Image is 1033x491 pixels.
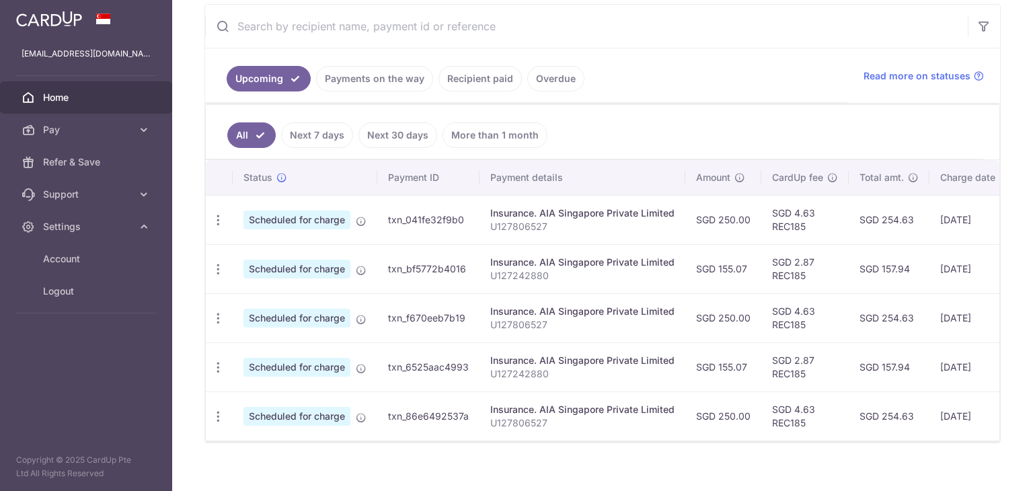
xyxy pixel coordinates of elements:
p: U127806527 [490,318,675,332]
a: All [227,122,276,148]
th: Payment ID [377,160,480,195]
td: SGD 155.07 [685,244,761,293]
a: Next 7 days [281,122,353,148]
td: SGD 157.94 [849,342,929,391]
td: SGD 2.87 REC185 [761,244,849,293]
td: SGD 157.94 [849,244,929,293]
td: txn_bf5772b4016 [377,244,480,293]
p: U127242880 [490,367,675,381]
span: Scheduled for charge [243,309,350,328]
a: Next 30 days [358,122,437,148]
p: [EMAIL_ADDRESS][DOMAIN_NAME] [22,47,151,61]
td: SGD 250.00 [685,293,761,342]
td: SGD 250.00 [685,391,761,441]
td: txn_f670eeb7b19 [377,293,480,342]
a: Upcoming [227,66,311,91]
td: txn_86e6492537a [377,391,480,441]
td: SGD 4.63 REC185 [761,391,849,441]
td: [DATE] [929,293,1021,342]
span: Scheduled for charge [243,358,350,377]
th: Payment details [480,160,685,195]
td: SGD 2.87 REC185 [761,342,849,391]
td: SGD 4.63 REC185 [761,293,849,342]
a: Recipient paid [438,66,522,91]
td: SGD 254.63 [849,195,929,244]
span: Scheduled for charge [243,260,350,278]
span: CardUp fee [772,171,823,184]
span: Home [43,91,132,104]
div: Insurance. AIA Singapore Private Limited [490,305,675,318]
span: Read more on statuses [864,69,970,83]
a: Payments on the way [316,66,433,91]
td: [DATE] [929,195,1021,244]
div: Insurance. AIA Singapore Private Limited [490,206,675,220]
span: Support [43,188,132,201]
span: Logout [43,285,132,298]
td: SGD 4.63 REC185 [761,195,849,244]
p: U127806527 [490,220,675,233]
p: U127806527 [490,416,675,430]
span: Settings [43,220,132,233]
img: CardUp [16,11,82,27]
span: Pay [43,123,132,137]
span: Refer & Save [43,155,132,169]
td: SGD 254.63 [849,391,929,441]
td: [DATE] [929,244,1021,293]
td: txn_041fe32f9b0 [377,195,480,244]
a: Read more on statuses [864,69,984,83]
span: Scheduled for charge [243,407,350,426]
td: SGD 250.00 [685,195,761,244]
input: Search by recipient name, payment id or reference [205,5,968,48]
div: Insurance. AIA Singapore Private Limited [490,354,675,367]
p: U127242880 [490,269,675,282]
td: [DATE] [929,342,1021,391]
div: Insurance. AIA Singapore Private Limited [490,403,675,416]
span: Amount [696,171,730,184]
span: Total amt. [859,171,904,184]
td: [DATE] [929,391,1021,441]
a: More than 1 month [443,122,547,148]
td: txn_6525aac4993 [377,342,480,391]
div: Insurance. AIA Singapore Private Limited [490,256,675,269]
span: Status [243,171,272,184]
span: Scheduled for charge [243,211,350,229]
span: Account [43,252,132,266]
a: Overdue [527,66,584,91]
td: SGD 254.63 [849,293,929,342]
td: SGD 155.07 [685,342,761,391]
span: Charge date [940,171,995,184]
